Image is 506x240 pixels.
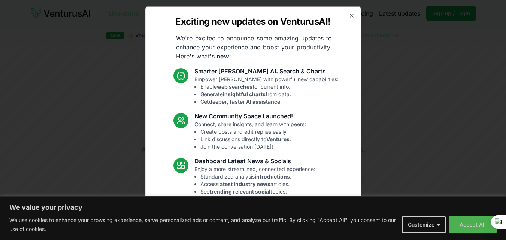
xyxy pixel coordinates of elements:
h3: Dashboard Latest News & Socials [194,156,315,165]
li: Link discussions directly to . [200,135,306,143]
li: Join the conversation [DATE]! [200,143,306,150]
strong: trending relevant social [210,188,270,194]
p: Smoother performance and improved usability: [194,210,316,240]
li: Create posts and edit replies easily. [200,128,306,135]
strong: deeper, faster AI assistance [209,98,280,104]
li: See topics. [200,188,315,195]
strong: insightful charts [223,91,266,97]
li: Enable for current info. [200,83,339,90]
li: Resolved [PERSON_NAME] chart loading issue. [200,218,316,225]
li: Get . [200,98,339,105]
strong: introductions [255,173,290,179]
strong: new [216,52,229,60]
p: We're excited to announce some amazing updates to enhance your experience and boost your producti... [170,33,338,60]
p: Connect, share insights, and learn with peers: [194,120,306,150]
p: Enjoy a more streamlined, connected experience: [194,165,315,195]
h3: New Community Space Launched! [194,111,306,120]
li: Standardized analysis . [200,173,315,180]
strong: latest industry news [218,180,270,187]
p: Empower [PERSON_NAME] with powerful new capabilities: [194,75,339,105]
strong: web searches [217,83,252,89]
h3: Smarter [PERSON_NAME] AI: Search & Charts [194,66,339,75]
li: Generate from data. [200,90,339,98]
li: Access articles. [200,180,315,188]
li: Enhanced overall UI consistency. [200,233,316,240]
h2: Exciting new updates on VenturusAI! [175,15,330,27]
strong: Ventures [266,136,290,142]
h3: Fixes and UI Polish [194,201,316,210]
li: Fixed mobile chat & sidebar glitches. [200,225,316,233]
